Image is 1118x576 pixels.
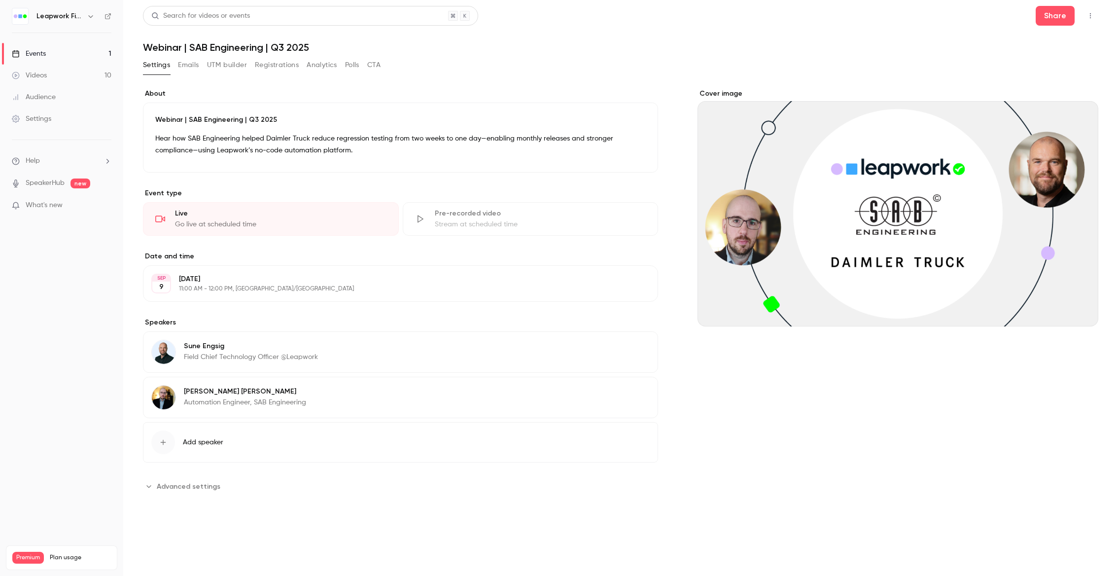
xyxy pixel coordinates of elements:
img: Leapwork Field [12,8,28,24]
p: Webinar | SAB Engineering | Q3 2025 [155,115,646,125]
label: About [143,89,658,99]
p: Automation Engineer, SAB Engineering [184,397,306,407]
iframe: Noticeable Trigger [100,201,111,210]
label: Cover image [698,89,1098,99]
button: Polls [345,57,359,73]
div: Live [175,209,386,218]
button: Add speaker [143,422,658,463]
section: Cover image [698,89,1098,326]
p: 11:00 AM - 12:00 PM, [GEOGRAPHIC_DATA]/[GEOGRAPHIC_DATA] [179,285,606,293]
label: Speakers [143,318,658,327]
button: Registrations [255,57,299,73]
button: UTM builder [207,57,247,73]
img: Marc Weiland [152,386,175,409]
button: Share [1036,6,1075,26]
div: Events [12,49,46,59]
div: Sune EngsigSune EngsigField Chief Technology Officer @Leapwork [143,331,658,373]
div: Pre-recorded videoStream at scheduled time [403,202,659,236]
a: SpeakerHub [26,178,65,188]
p: Field Chief Technology Officer @Leapwork [184,352,318,362]
p: [PERSON_NAME] [PERSON_NAME] [184,387,306,396]
img: Sune Engsig [152,340,175,364]
div: Videos [12,71,47,80]
button: Analytics [307,57,337,73]
label: Date and time [143,252,658,261]
span: What's new [26,200,63,211]
span: Plan usage [50,554,111,562]
span: new [70,179,90,188]
div: SEP [152,275,170,282]
button: Emails [178,57,199,73]
p: Hear how SAB Engineering helped Daimler Truck reduce regression testing from two weeks to one day... [155,133,646,156]
button: Settings [143,57,170,73]
section: Advanced settings [143,478,658,494]
span: Advanced settings [157,481,220,492]
div: Pre-recorded video [435,209,646,218]
h6: Leapwork Field [36,11,83,21]
div: Stream at scheduled time [435,219,646,229]
p: Sune Engsig [184,341,318,351]
p: Event type [143,188,658,198]
div: Audience [12,92,56,102]
span: Premium [12,552,44,564]
div: Search for videos or events [151,11,250,21]
div: Settings [12,114,51,124]
button: CTA [367,57,381,73]
div: Go live at scheduled time [175,219,386,229]
h1: Webinar | SAB Engineering | Q3 2025 [143,41,1098,53]
span: Help [26,156,40,166]
p: 9 [159,282,164,292]
p: [DATE] [179,274,606,284]
div: Marc Weiland[PERSON_NAME] [PERSON_NAME]Automation Engineer, SAB Engineering [143,377,658,418]
span: Add speaker [183,437,223,447]
li: help-dropdown-opener [12,156,111,166]
button: Advanced settings [143,478,226,494]
div: LiveGo live at scheduled time [143,202,399,236]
